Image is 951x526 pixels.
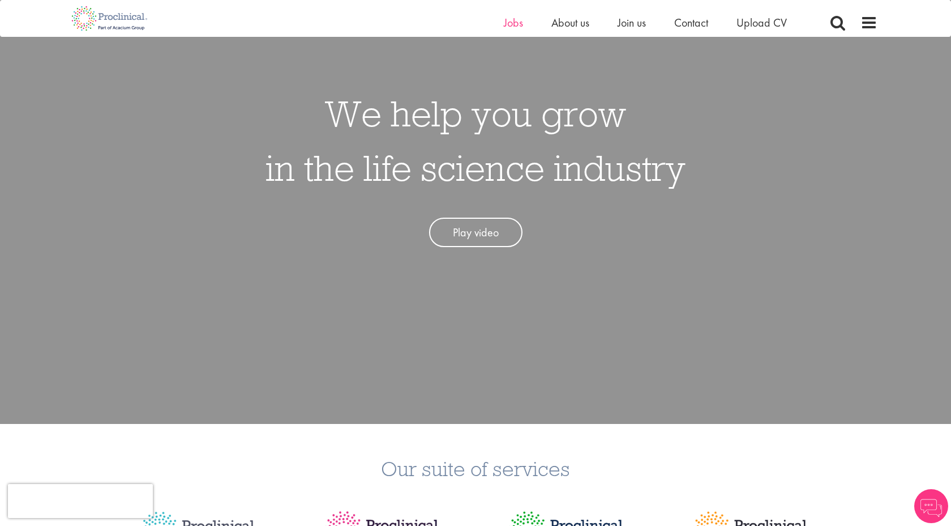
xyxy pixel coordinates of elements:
[674,15,708,30] a: Contact
[914,489,948,523] img: Chatbot
[8,458,943,479] h3: Our suite of services
[551,15,589,30] a: About us
[8,484,153,518] iframe: reCAPTCHA
[429,218,522,248] a: Play video
[618,15,646,30] a: Join us
[736,15,787,30] a: Upload CV
[265,86,686,195] h1: We help you grow in the life science industry
[504,15,523,30] a: Jobs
